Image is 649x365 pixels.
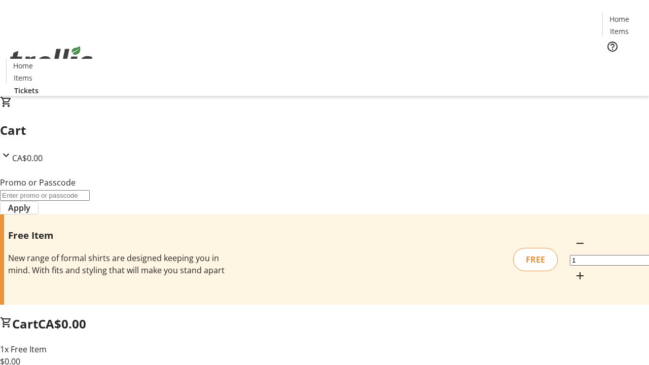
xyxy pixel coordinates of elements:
[570,266,590,286] button: Increment by one
[570,233,590,253] button: Decrement by one
[603,14,635,24] a: Home
[8,202,30,214] span: Apply
[8,252,230,276] div: New range of formal shirts are designed keeping you in mind. With fits and styling that will make...
[38,315,86,332] span: CA$0.00
[14,72,32,83] span: Items
[609,14,629,24] span: Home
[7,60,39,71] a: Home
[14,85,39,96] span: Tickets
[513,248,558,271] div: FREE
[6,85,47,96] a: Tickets
[13,60,33,71] span: Home
[610,59,635,69] span: Tickets
[602,59,643,69] a: Tickets
[6,35,96,86] img: Orient E2E Organization cpyRnFWgv2's Logo
[7,72,39,83] a: Items
[603,26,635,36] a: Items
[12,153,43,164] span: CA$0.00
[610,26,629,36] span: Items
[602,36,623,57] button: Help
[8,228,230,242] h3: Free Item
